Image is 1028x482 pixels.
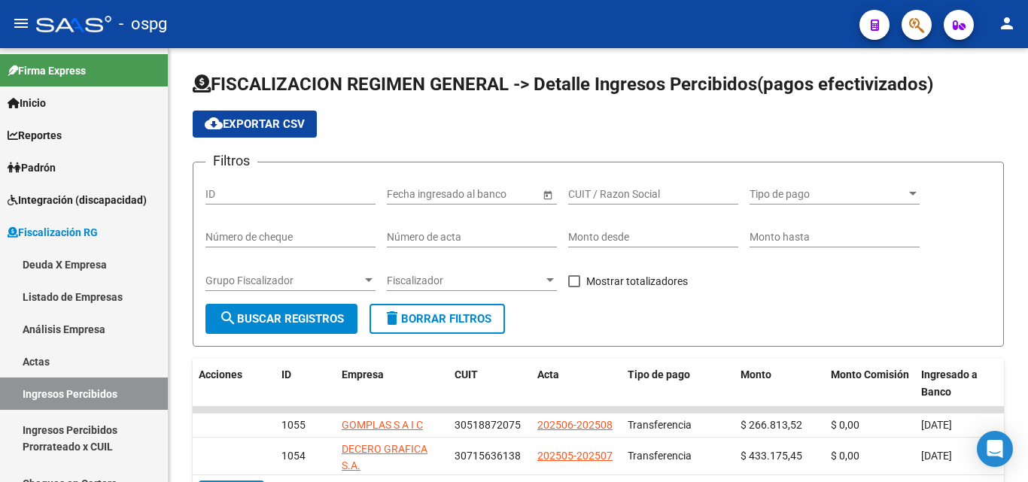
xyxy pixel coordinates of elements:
datatable-header-cell: Monto Comisión [825,359,915,408]
span: Borrar Filtros [383,312,491,326]
span: GOMPLAS S A I C [342,419,423,431]
button: Open calendar [540,186,555,202]
mat-icon: menu [12,14,30,32]
span: Integración (discapacidad) [8,192,147,208]
datatable-header-cell: Acciones [193,359,275,408]
span: [DATE] [921,450,952,462]
mat-icon: cloud_download [205,114,223,132]
span: [DATE] [921,419,952,431]
span: Fiscalizador [387,274,543,287]
span: Acta [537,368,559,380]
span: ID [281,368,291,380]
span: Tipo de pago [628,368,690,380]
span: Monto Comisión [831,368,909,380]
datatable-header-cell: Empresa [336,359,449,408]
datatable-header-cell: ID [275,359,336,408]
span: Inicio [8,95,46,111]
div: 202506-202508 [537,417,613,434]
span: Reportes [8,127,62,144]
span: Monto [741,368,771,380]
span: $ 266.813,52 [741,419,802,431]
mat-icon: delete [383,309,401,327]
datatable-header-cell: Acta [531,359,622,408]
datatable-header-cell: Monto [735,359,825,408]
span: 1055 [281,419,306,431]
span: 30518872075 [455,419,521,431]
mat-icon: search [219,309,237,327]
datatable-header-cell: Tipo de pago [622,359,735,408]
span: $ 0,00 [831,450,859,462]
input: Fecha fin [455,188,528,201]
span: 1054 [281,450,306,462]
datatable-header-cell: Ingresado a Banco [915,359,1005,408]
button: Borrar Filtros [370,304,505,334]
span: Grupo Fiscalizador [205,274,362,287]
span: Firma Express [8,62,86,79]
span: Ingresado a Banco [921,368,978,398]
span: Buscar Registros [219,312,344,326]
span: Empresa [342,368,384,380]
span: FISCALIZACION REGIMEN GENERAL -> Detalle Ingresos Percibidos(pagos efectivizados) [193,74,933,95]
input: Fecha inicio [387,188,442,201]
span: $ 433.175,45 [741,450,802,462]
span: Fiscalización RG [8,224,98,241]
div: 202505-202507 [537,447,613,465]
span: Transferencia [628,450,692,462]
span: Exportar CSV [205,117,305,131]
span: DECERO GRAFICA S.A. [342,443,427,472]
mat-icon: person [998,14,1016,32]
span: 30715636138 [455,450,521,462]
span: Padrón [8,159,56,176]
span: Transferencia [628,419,692,431]
button: Buscar Registros [205,304,357,334]
span: Mostrar totalizadores [586,272,688,290]
span: $ 0,00 [831,419,859,431]
span: Acciones [199,368,242,380]
h3: Filtros [205,150,257,171]
span: - ospg [119,8,167,41]
datatable-header-cell: CUIT [449,359,531,408]
div: Open Intercom Messenger [977,431,1013,467]
button: Exportar CSV [193,111,317,138]
span: Tipo de pago [750,188,906,201]
span: CUIT [455,368,478,380]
